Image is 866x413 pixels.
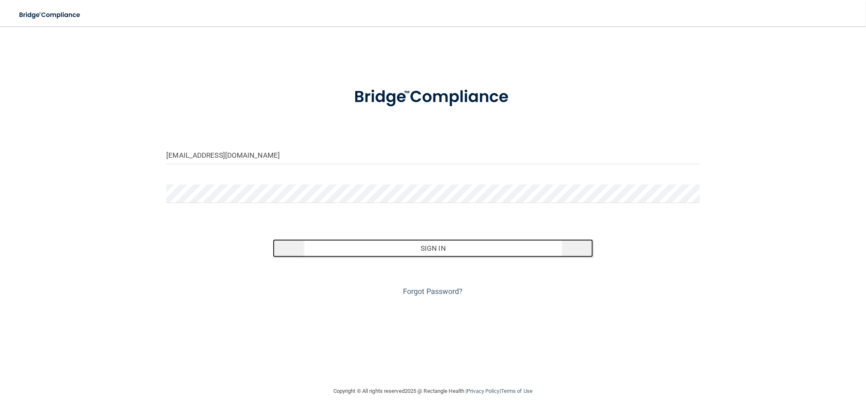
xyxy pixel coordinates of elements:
[501,388,533,394] a: Terms of Use
[467,388,499,394] a: Privacy Policy
[12,7,88,23] img: bridge_compliance_login_screen.278c3ca4.svg
[283,378,583,404] div: Copyright © All rights reserved 2025 @ Rectangle Health | |
[166,146,699,164] input: Email
[403,287,463,296] a: Forgot Password?
[337,76,529,119] img: bridge_compliance_login_screen.278c3ca4.svg
[273,239,593,257] button: Sign In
